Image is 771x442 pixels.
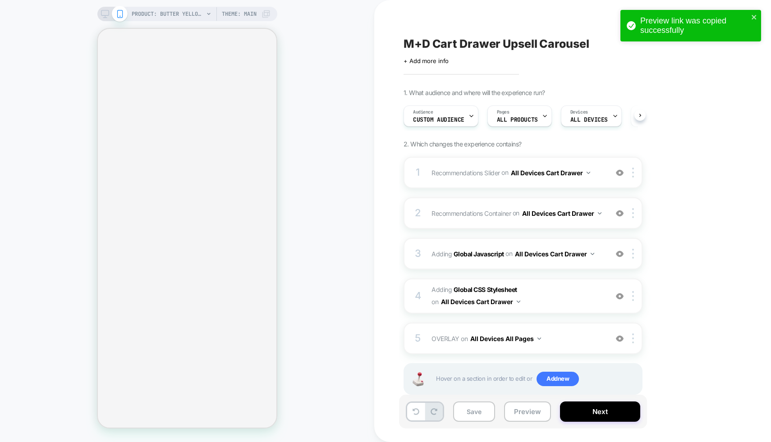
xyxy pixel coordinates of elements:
[640,16,748,35] div: Preview link was copied successfully
[404,57,449,64] span: + Add more info
[570,109,588,115] span: Devices
[413,117,464,123] span: Custom Audience
[537,337,541,340] img: down arrow
[132,7,204,21] span: PRODUCT: Butter Yellow Drop Waist [PERSON_NAME] Midi Dress [d250446ylw]
[453,401,495,422] button: Save
[560,401,640,422] button: Next
[404,140,521,148] span: 2. Which changes the experience contains?
[632,333,634,343] img: close
[222,7,257,21] span: Theme: MAIN
[517,301,520,303] img: down arrow
[413,204,422,222] div: 2
[598,212,601,214] img: down arrow
[409,372,427,386] img: Joystick
[470,332,541,345] button: All Devices All Pages
[513,207,519,219] span: on
[522,207,601,220] button: All Devices Cart Drawer
[431,209,511,217] span: Recommendations Container
[616,335,624,342] img: crossed eye
[497,117,538,123] span: ALL PRODUCTS
[591,253,594,255] img: down arrow
[537,372,579,386] span: Add new
[431,169,500,176] span: Recommendations Slider
[454,286,517,293] b: Global CSS Stylesheet
[404,37,589,50] span: M+D Cart Drawer Upsell Carousel
[587,172,590,174] img: down arrow
[413,109,433,115] span: Audience
[632,249,634,259] img: close
[413,164,422,182] div: 1
[501,167,508,178] span: on
[515,247,594,260] button: All Devices Cart Drawer
[441,295,520,308] button: All Devices Cart Drawer
[504,401,551,422] button: Preview
[751,14,757,22] button: close
[632,208,634,218] img: close
[431,335,459,342] span: OVERLAY
[616,250,624,258] img: crossed eye
[632,168,634,178] img: close
[454,250,504,257] b: Global Javascript
[413,329,422,347] div: 5
[511,166,590,179] button: All Devices Cart Drawer
[570,117,608,123] span: ALL DEVICES
[431,296,438,307] span: on
[431,284,603,308] span: Adding
[497,109,509,115] span: Pages
[461,333,468,344] span: on
[505,248,512,259] span: on
[616,292,624,300] img: crossed eye
[616,210,624,217] img: crossed eye
[413,245,422,263] div: 3
[413,287,422,305] div: 4
[436,372,637,386] span: Hover on a section in order to edit or
[431,247,603,260] span: Adding
[404,89,545,96] span: 1. What audience and where will the experience run?
[632,291,634,301] img: close
[616,169,624,177] img: crossed eye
